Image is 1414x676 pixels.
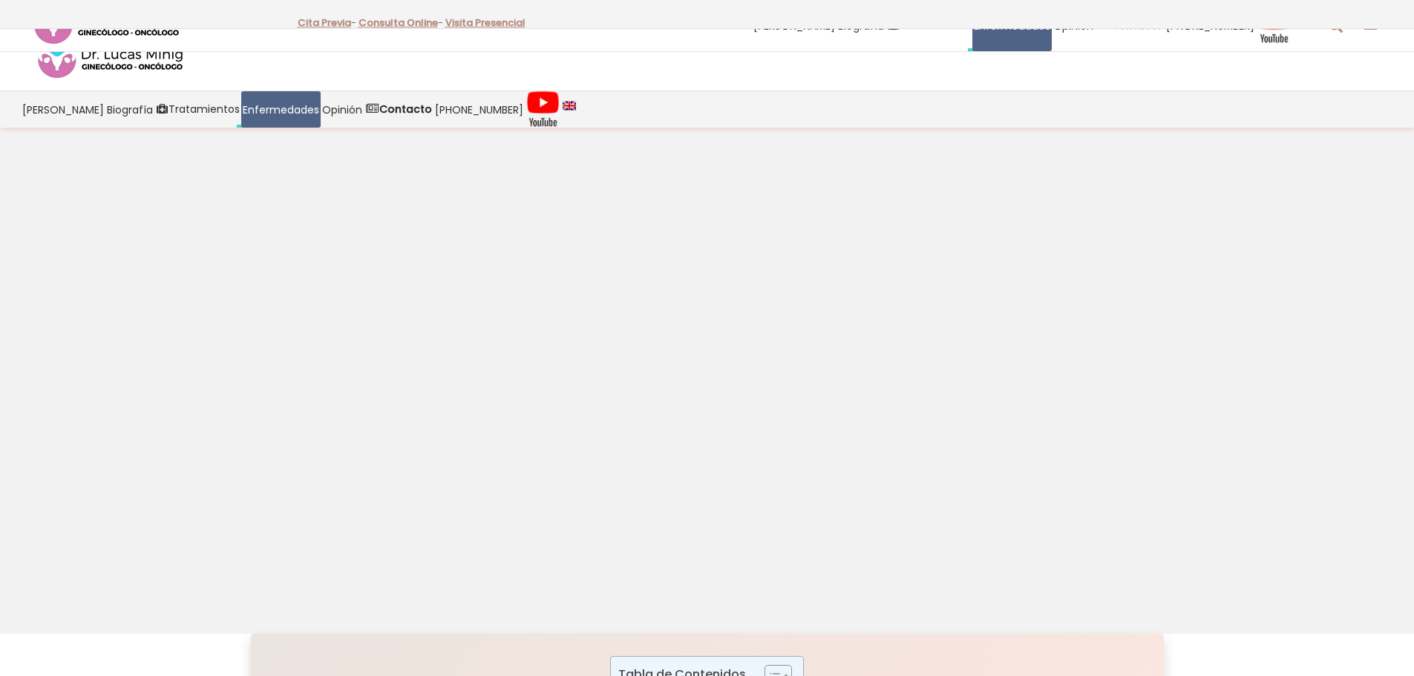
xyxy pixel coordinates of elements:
img: language english [563,101,576,110]
a: Videos Youtube Ginecología [525,91,561,128]
a: Enfermedades [241,91,321,128]
span: Enfermedades [243,101,319,118]
span: [PHONE_NUMBER] [435,101,523,118]
p: - [359,13,443,33]
a: Consulta Online [359,16,438,30]
span: Opinión [322,101,362,118]
a: Cita Previa [298,16,351,30]
a: Opinión [321,91,364,128]
span: Tratamientos [168,101,240,118]
a: language english [561,91,577,128]
a: Biografía [105,91,154,128]
span: Biografía [107,101,153,118]
a: Contacto [364,91,433,128]
p: - [298,13,356,33]
a: [PHONE_NUMBER] [433,91,525,128]
img: Videos Youtube Ginecología [1257,7,1291,44]
a: Tratamientos [154,91,241,128]
img: Videos Youtube Ginecología [526,91,560,128]
a: [PERSON_NAME] [21,91,105,128]
span: [PERSON_NAME] [22,101,104,118]
strong: Contacto [379,102,432,117]
a: Visita Presencial [445,16,526,30]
